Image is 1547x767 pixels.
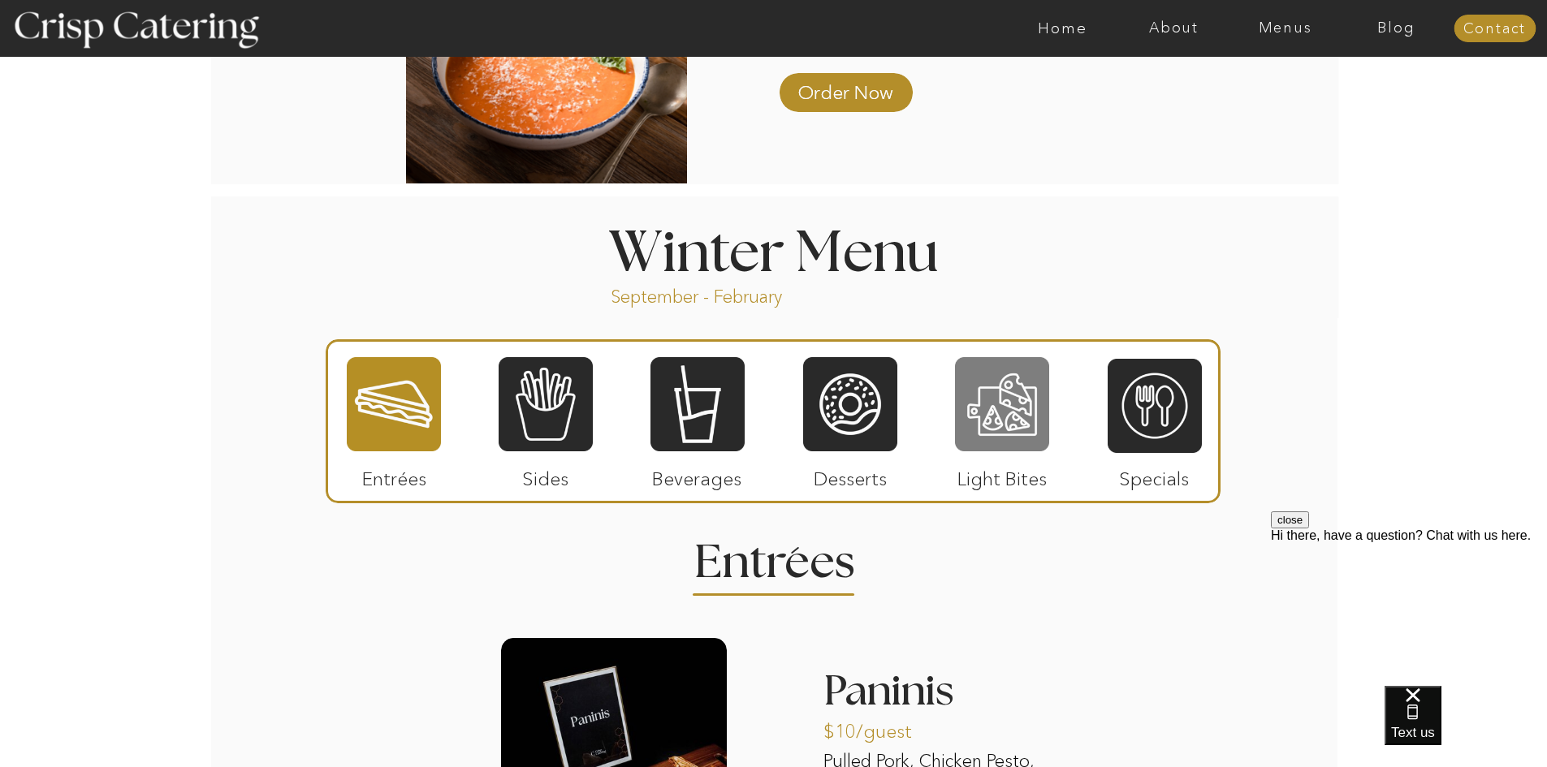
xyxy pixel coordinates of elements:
a: Home [1007,20,1118,37]
p: Entrées [340,451,448,498]
h3: Paninis [823,670,1049,722]
h1: Winter Menu [548,226,1000,274]
a: Contact [1454,21,1536,37]
p: Desserts [797,451,905,498]
a: About [1118,20,1229,37]
p: Beverages [643,451,751,498]
p: September - February [611,285,834,304]
a: Menus [1229,20,1341,37]
iframe: podium webchat widget bubble [1385,686,1547,767]
p: Light Bites [949,451,1057,498]
p: Specials [1100,451,1208,498]
p: $10/guest [823,704,931,751]
iframe: podium webchat widget prompt [1271,511,1547,706]
h2: Entrees [694,540,853,571]
a: Order Now [792,65,900,112]
p: Sides [491,451,599,498]
a: Blog [1341,20,1452,37]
